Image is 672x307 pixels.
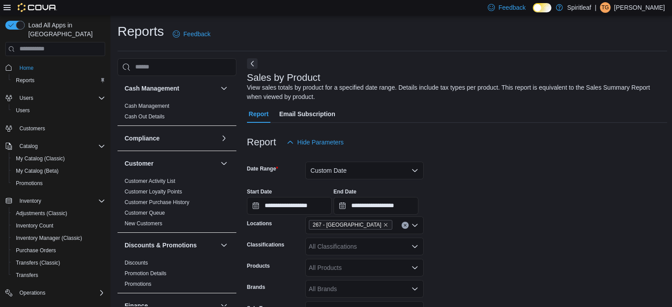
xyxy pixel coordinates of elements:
[125,199,190,206] span: Customer Purchase History
[12,166,62,176] a: My Catalog (Beta)
[125,159,217,168] button: Customer
[125,103,169,109] a: Cash Management
[249,105,269,123] span: Report
[2,287,109,299] button: Operations
[16,167,59,174] span: My Catalog (Beta)
[2,61,109,74] button: Home
[313,220,381,229] span: 267 - [GEOGRAPHIC_DATA]
[247,241,285,248] label: Classifications
[125,209,165,216] span: Customer Queue
[12,153,68,164] a: My Catalog (Classic)
[18,3,57,12] img: Cova
[2,122,109,135] button: Customers
[12,220,57,231] a: Inventory Count
[247,284,265,291] label: Brands
[25,21,105,38] span: Load All Apps in [GEOGRAPHIC_DATA]
[411,222,418,229] button: Open list of options
[247,83,663,102] div: View sales totals by product for a specified date range. Details include tax types per product. T...
[247,262,270,269] label: Products
[12,233,86,243] a: Inventory Manager (Classic)
[16,222,53,229] span: Inventory Count
[125,241,217,250] button: Discounts & Promotions
[12,245,105,256] span: Purchase Orders
[411,285,418,292] button: Open list of options
[305,162,424,179] button: Custom Date
[118,176,236,232] div: Customer
[125,241,197,250] h3: Discounts & Promotions
[16,62,105,73] span: Home
[16,288,105,298] span: Operations
[125,84,179,93] h3: Cash Management
[247,220,272,227] label: Locations
[125,199,190,205] a: Customer Purchase History
[402,222,409,229] button: Clear input
[16,77,34,84] span: Reports
[16,155,65,162] span: My Catalog (Classic)
[16,63,37,73] a: Home
[9,232,109,244] button: Inventory Manager (Classic)
[219,158,229,169] button: Customer
[334,197,418,215] input: Press the down key to open a popover containing a calendar.
[169,25,214,43] a: Feedback
[16,247,56,254] span: Purchase Orders
[16,123,49,134] a: Customers
[125,84,217,93] button: Cash Management
[247,137,276,148] h3: Report
[125,189,182,195] a: Customer Loyalty Points
[219,83,229,94] button: Cash Management
[12,220,105,231] span: Inventory Count
[19,197,41,205] span: Inventory
[16,93,105,103] span: Users
[279,105,335,123] span: Email Subscription
[16,235,82,242] span: Inventory Manager (Classic)
[125,178,175,185] span: Customer Activity List
[297,138,344,147] span: Hide Parameters
[2,92,109,104] button: Users
[12,178,46,189] a: Promotions
[16,180,43,187] span: Promotions
[125,114,165,120] a: Cash Out Details
[12,233,105,243] span: Inventory Manager (Classic)
[118,258,236,293] div: Discounts & Promotions
[9,177,109,190] button: Promotions
[283,133,347,151] button: Hide Parameters
[125,134,159,143] h3: Compliance
[2,195,109,207] button: Inventory
[219,240,229,250] button: Discounts & Promotions
[125,220,162,227] a: New Customers
[16,141,41,152] button: Catalog
[183,30,210,38] span: Feedback
[12,270,105,280] span: Transfers
[125,178,175,184] a: Customer Activity List
[125,260,148,266] a: Discounts
[567,2,591,13] p: Spiritleaf
[383,222,388,227] button: Remove 267 - Cold Lake from selection in this group
[9,220,109,232] button: Inventory Count
[125,134,217,143] button: Compliance
[12,208,105,219] span: Adjustments (Classic)
[309,220,392,230] span: 267 - Cold Lake
[16,272,38,279] span: Transfers
[247,197,332,215] input: Press the down key to open a popover containing a calendar.
[16,141,105,152] span: Catalog
[247,188,272,195] label: Start Date
[247,165,278,172] label: Date Range
[247,72,320,83] h3: Sales by Product
[247,58,258,69] button: Next
[12,258,64,268] a: Transfers (Classic)
[411,264,418,271] button: Open list of options
[125,281,152,287] a: Promotions
[125,102,169,110] span: Cash Management
[9,207,109,220] button: Adjustments (Classic)
[16,259,60,266] span: Transfers (Classic)
[125,270,167,277] a: Promotion Details
[9,269,109,281] button: Transfers
[16,196,105,206] span: Inventory
[19,125,45,132] span: Customers
[12,105,105,116] span: Users
[9,165,109,177] button: My Catalog (Beta)
[219,133,229,144] button: Compliance
[9,244,109,257] button: Purchase Orders
[16,196,45,206] button: Inventory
